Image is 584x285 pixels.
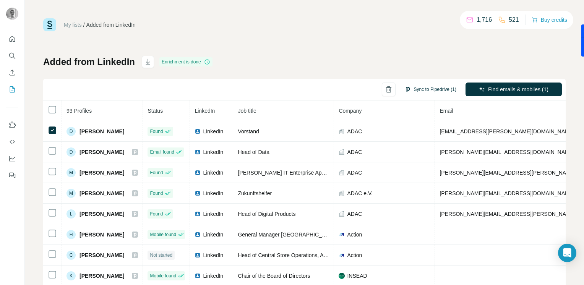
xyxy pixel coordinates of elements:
[203,231,223,238] span: LinkedIn
[79,169,124,177] span: [PERSON_NAME]
[238,108,256,114] span: Job title
[488,86,548,93] span: Find emails & mobiles (1)
[238,232,404,238] span: General Manager [GEOGRAPHIC_DATA] - Action Deutschland GmbH
[6,135,18,149] button: Use Surfe API
[532,15,567,25] button: Buy credits
[43,18,56,31] img: Surfe Logo
[440,108,453,114] span: Email
[195,252,201,258] img: LinkedIn logo
[6,66,18,79] button: Enrich CSV
[339,232,345,238] img: company-logo
[79,231,124,238] span: [PERSON_NAME]
[6,8,18,20] img: Avatar
[347,148,362,156] span: ADAC
[67,127,76,136] div: D
[238,170,367,176] span: [PERSON_NAME] IT Enterprise Applikation & Projekte
[203,251,223,259] span: LinkedIn
[150,149,174,155] span: Email found
[195,170,201,176] img: LinkedIn logo
[150,190,163,197] span: Found
[150,252,172,259] span: Not started
[150,211,163,217] span: Found
[509,15,519,24] p: 521
[195,273,201,279] img: LinkedIn logo
[558,244,576,262] div: Open Intercom Messenger
[148,108,163,114] span: Status
[67,251,76,260] div: C
[477,15,492,24] p: 1,716
[339,273,345,279] img: company-logo
[238,128,259,134] span: Vorstand
[6,32,18,46] button: Quick start
[440,149,574,155] span: [PERSON_NAME][EMAIL_ADDRESS][DOMAIN_NAME]
[150,231,176,238] span: Mobile found
[203,272,223,280] span: LinkedIn
[6,168,18,182] button: Feedback
[150,128,163,135] span: Found
[83,21,85,29] li: /
[440,190,574,196] span: [PERSON_NAME][EMAIL_ADDRESS][DOMAIN_NAME]
[195,211,201,217] img: LinkedIn logo
[6,118,18,132] button: Use Surfe on LinkedIn
[238,273,310,279] span: Chair of the Board of Directors
[79,189,124,197] span: [PERSON_NAME]
[339,108,362,114] span: Company
[6,152,18,165] button: Dashboard
[67,189,76,198] div: M
[347,272,367,280] span: INSEAD
[347,210,362,218] span: ADAC
[238,211,295,217] span: Head of Digital Products
[347,251,362,259] span: Action
[399,84,462,95] button: Sync to Pipedrive (1)
[79,128,124,135] span: [PERSON_NAME]
[195,190,201,196] img: LinkedIn logo
[79,251,124,259] span: [PERSON_NAME]
[195,108,215,114] span: LinkedIn
[195,128,201,134] img: LinkedIn logo
[440,128,574,134] span: [EMAIL_ADDRESS][PERSON_NAME][DOMAIN_NAME]
[238,252,335,258] span: Head of Central Store Operations, Action
[347,169,362,177] span: ADAC
[6,49,18,63] button: Search
[203,128,223,135] span: LinkedIn
[67,209,76,219] div: L
[67,168,76,177] div: M
[150,272,176,279] span: Mobile found
[79,210,124,218] span: [PERSON_NAME]
[238,190,272,196] span: Zukunftshelfer
[203,189,223,197] span: LinkedIn
[67,108,92,114] span: 93 Profiles
[195,149,201,155] img: LinkedIn logo
[67,230,76,239] div: H
[67,271,76,280] div: K
[86,21,136,29] div: Added from LinkedIn
[203,210,223,218] span: LinkedIn
[347,231,362,238] span: Action
[339,252,345,258] img: company-logo
[79,148,124,156] span: [PERSON_NAME]
[64,22,82,28] a: My lists
[195,232,201,238] img: LinkedIn logo
[67,147,76,157] div: D
[79,272,124,280] span: [PERSON_NAME]
[238,149,269,155] span: Head of Data
[347,189,372,197] span: ADAC e.V.
[203,148,223,156] span: LinkedIn
[203,169,223,177] span: LinkedIn
[347,128,362,135] span: ADAC
[6,83,18,96] button: My lists
[159,57,213,66] div: Enrichment is done
[466,83,562,96] button: Find emails & mobiles (1)
[43,56,135,68] h1: Added from LinkedIn
[150,169,163,176] span: Found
